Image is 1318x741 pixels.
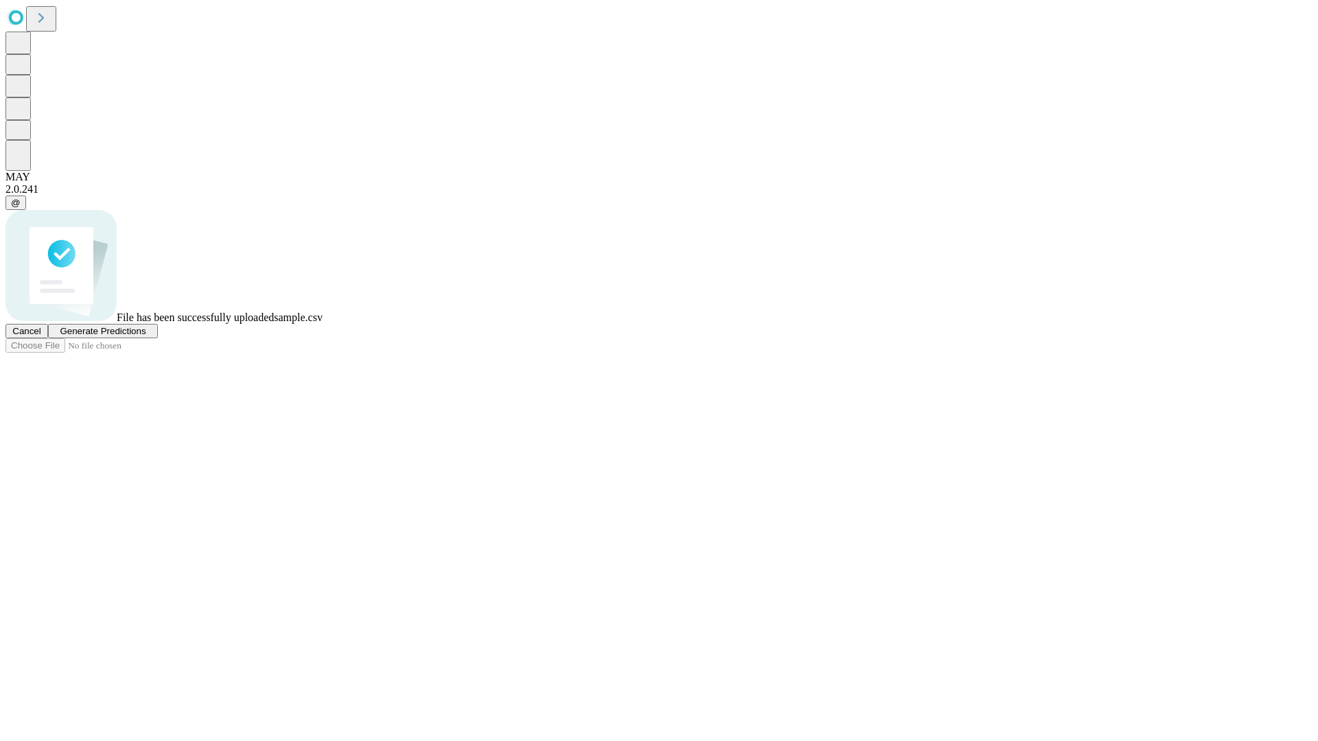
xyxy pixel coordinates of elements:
div: 2.0.241 [5,183,1313,196]
span: File has been successfully uploaded [117,311,274,323]
span: sample.csv [274,311,323,323]
button: Generate Predictions [48,324,158,338]
div: MAY [5,171,1313,183]
span: Generate Predictions [60,326,146,336]
button: @ [5,196,26,210]
span: Cancel [12,326,41,336]
span: @ [11,198,21,208]
button: Cancel [5,324,48,338]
